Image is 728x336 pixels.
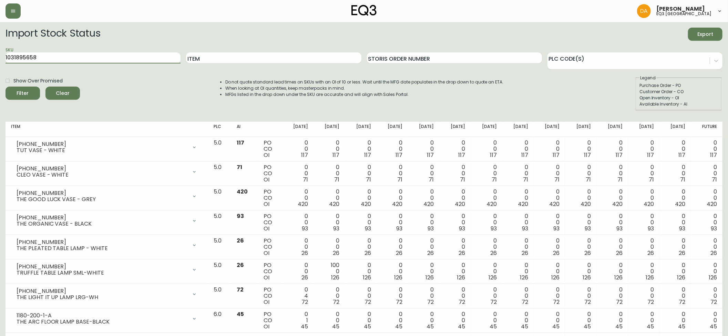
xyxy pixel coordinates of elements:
[647,249,654,257] span: 26
[634,311,654,330] div: 0 0
[665,262,685,281] div: 0 0
[11,140,203,155] div: [PHONE_NUMBER]TUT VASE - WHITE
[586,176,591,184] span: 71
[616,151,623,159] span: 117
[553,298,560,306] span: 72
[585,249,591,257] span: 26
[264,274,269,281] span: OI
[634,287,654,305] div: 0 0
[665,311,685,330] div: 0 0
[694,30,717,39] span: Export
[445,140,465,158] div: 0 0
[11,164,203,179] div: [PHONE_NUMBER]CLEO VASE - WHITE
[476,189,497,207] div: 0 0
[11,262,203,277] div: [PHONE_NUMBER]TRUFFLE TABLE LAMP SML-WHITE
[616,298,623,306] span: 72
[665,164,685,183] div: 0 0
[679,249,686,257] span: 26
[665,140,685,158] div: 0 0
[382,311,402,330] div: 0 0
[264,287,277,305] div: PO CO
[571,140,591,158] div: 0 0
[392,200,402,208] span: 420
[457,274,465,281] span: 126
[539,164,560,183] div: 0 0
[445,311,465,330] div: 0 0
[490,249,497,257] span: 26
[333,151,340,159] span: 117
[539,140,560,158] div: 0 0
[208,308,231,333] td: 6.0
[319,213,339,232] div: 0 0
[571,287,591,305] div: 0 0
[288,262,308,281] div: 0 0
[639,89,718,95] div: Customer Order - CO
[696,213,717,232] div: 0 0
[382,287,402,305] div: 0 0
[649,176,654,184] span: 71
[319,311,339,330] div: 0 0
[365,249,371,257] span: 26
[264,249,269,257] span: OI
[565,122,596,137] th: [DATE]
[696,140,717,158] div: 0 0
[522,225,528,233] span: 93
[571,213,591,232] div: 0 0
[428,225,434,233] span: 93
[333,249,339,257] span: 26
[408,122,439,137] th: [DATE]
[382,189,402,207] div: 0 0
[17,215,187,221] div: [PHONE_NUMBER]
[377,122,408,137] th: [DATE]
[459,151,465,159] span: 117
[301,249,308,257] span: 26
[17,196,187,202] div: THE GOOD LUCK VASE - GREY
[492,176,497,184] span: 71
[634,164,654,183] div: 0 0
[423,200,434,208] span: 420
[602,140,623,158] div: 0 0
[333,225,339,233] span: 93
[585,298,591,306] span: 72
[303,176,308,184] span: 71
[445,213,465,232] div: 0 0
[508,262,528,281] div: 0 0
[208,284,231,308] td: 5.0
[508,311,528,330] div: 0 0
[208,186,231,210] td: 5.0
[350,140,371,158] div: 0 0
[539,213,560,232] div: 0 0
[680,176,686,184] span: 71
[553,249,560,257] span: 26
[288,287,308,305] div: 0 4
[639,75,656,81] legend: Legend
[583,274,591,281] span: 126
[363,274,371,281] span: 126
[361,200,371,208] span: 420
[539,287,560,305] div: 0 0
[476,213,497,232] div: 0 0
[549,200,560,208] span: 420
[237,261,244,269] span: 26
[427,151,434,159] span: 117
[571,164,591,183] div: 0 0
[350,262,371,281] div: 0 0
[17,147,187,154] div: TUT VASE - WHITE
[616,225,623,233] span: 93
[288,311,308,330] div: 0 1
[301,298,308,306] span: 72
[288,189,308,207] div: 0 0
[628,122,659,137] th: [DATE]
[486,200,497,208] span: 420
[616,249,623,257] span: 26
[45,87,80,100] button: Clear
[707,200,717,208] span: 420
[691,122,722,137] th: Future
[634,189,654,207] div: 0 0
[534,122,565,137] th: [DATE]
[6,122,208,137] th: Item
[17,319,187,325] div: THE ARC FLOOR LAMP BASE-BLACK
[237,310,244,318] span: 45
[350,189,371,207] div: 0 0
[397,176,402,184] span: 71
